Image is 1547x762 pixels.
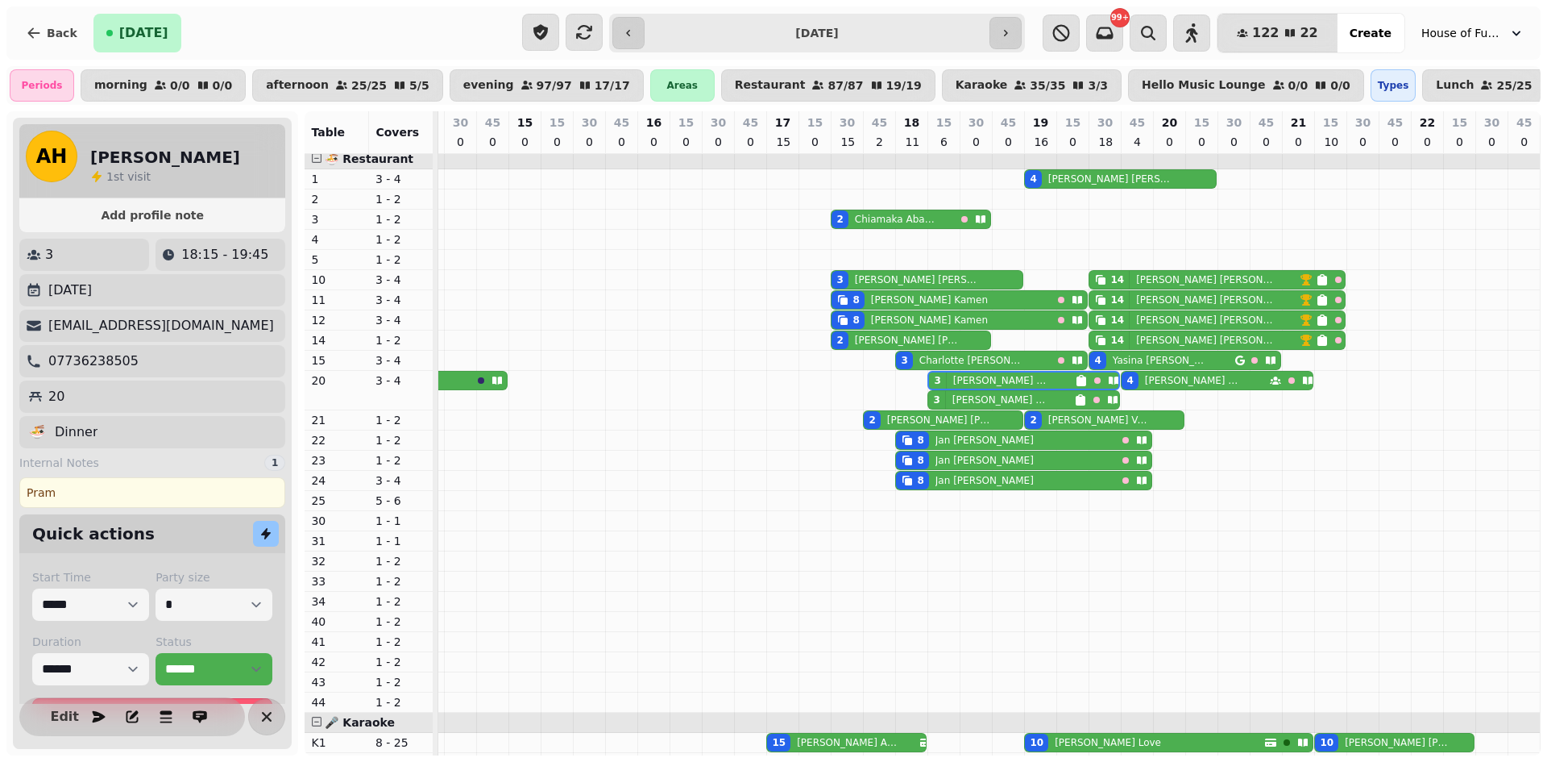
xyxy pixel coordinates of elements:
[1030,173,1036,185] div: 4
[48,352,139,371] p: 07736238505
[869,414,875,427] div: 2
[1094,354,1101,367] div: 4
[311,231,363,248] p: 4
[311,573,363,589] p: 33
[375,452,427,468] p: 1 - 2
[1453,134,1466,150] p: 0
[1130,115,1145,131] p: 45
[1098,134,1111,150] p: 18
[409,80,429,91] p: 5 / 5
[311,332,363,348] p: 14
[917,454,923,467] div: 8
[453,115,468,131] p: 30
[583,134,595,150] p: 0
[311,272,363,288] p: 10
[375,292,427,308] p: 3 - 4
[47,27,77,39] span: Back
[39,210,266,221] span: Add profile note
[311,432,363,448] p: 22
[917,474,923,487] div: 8
[614,115,629,131] p: 45
[181,245,268,264] p: 18:15 - 19:45
[311,373,363,389] p: 20
[375,412,427,428] p: 1 - 2
[81,69,246,102] button: morning0/00/0
[252,69,443,102] button: afternoon25/255/5
[772,736,786,749] div: 15
[1452,115,1467,131] p: 15
[106,170,114,183] span: 1
[942,69,1122,102] button: Karaoke35/353/3
[871,314,988,327] p: [PERSON_NAME] Kamen
[1195,134,1208,150] p: 0
[485,115,500,131] p: 45
[827,80,863,91] p: 87 / 87
[807,115,823,131] p: 15
[375,432,427,448] p: 1 - 2
[19,455,99,471] span: Internal Notes
[1485,134,1498,150] p: 0
[1111,14,1129,22] span: 99+
[311,634,363,650] p: 41
[375,211,427,227] p: 1 - 2
[93,14,181,52] button: [DATE]
[375,312,427,328] p: 3 - 4
[1113,354,1209,367] p: Yasina [PERSON_NAME]
[1002,134,1014,150] p: 0
[375,126,419,139] span: Covers
[375,674,427,690] p: 1 - 2
[106,169,151,185] p: visit
[952,393,1047,406] p: [PERSON_NAME] Hussain
[1097,115,1113,131] p: 30
[1323,115,1338,131] p: 15
[935,434,1034,447] p: Jan [PERSON_NAME]
[679,134,692,150] p: 0
[311,452,363,468] p: 23
[1066,134,1079,150] p: 0
[311,126,345,139] span: Table
[1371,69,1416,102] div: Types
[615,134,628,150] p: 0
[375,513,427,529] p: 1 - 1
[1288,80,1309,91] p: 0 / 0
[646,115,662,131] p: 16
[311,593,363,610] p: 34
[1388,134,1401,150] p: 0
[517,115,533,131] p: 15
[1421,134,1433,150] p: 0
[311,614,363,630] p: 40
[32,569,149,585] label: Start Time
[486,134,499,150] p: 0
[311,735,363,751] p: K1
[743,115,758,131] p: 45
[375,553,427,569] p: 1 - 2
[1300,27,1317,40] span: 22
[26,205,279,226] button: Add profile note
[266,79,329,92] p: afternoon
[968,115,984,131] p: 30
[375,332,427,348] p: 1 - 2
[886,80,922,91] p: 19 / 19
[45,245,53,264] p: 3
[933,393,939,406] div: 3
[1259,134,1272,150] p: 0
[325,152,413,165] span: 🍜 Restaurant
[1136,314,1277,327] p: [PERSON_NAME] [PERSON_NAME]
[1142,79,1266,92] p: Hello Music Lounge
[1110,334,1124,347] div: 14
[311,654,363,670] p: 42
[1088,80,1108,91] p: 3 / 3
[375,171,427,187] p: 3 - 4
[537,80,572,91] p: 97 / 97
[1030,80,1065,91] p: 35 / 35
[170,80,190,91] p: 0 / 0
[1330,80,1350,91] p: 0 / 0
[836,273,843,286] div: 3
[855,213,935,226] p: Chiamaka Abaleke
[836,213,843,226] div: 2
[956,79,1008,92] p: Karaoke
[1034,134,1047,150] p: 16
[934,374,940,387] div: 3
[375,533,427,549] p: 1 - 1
[311,352,363,369] p: 15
